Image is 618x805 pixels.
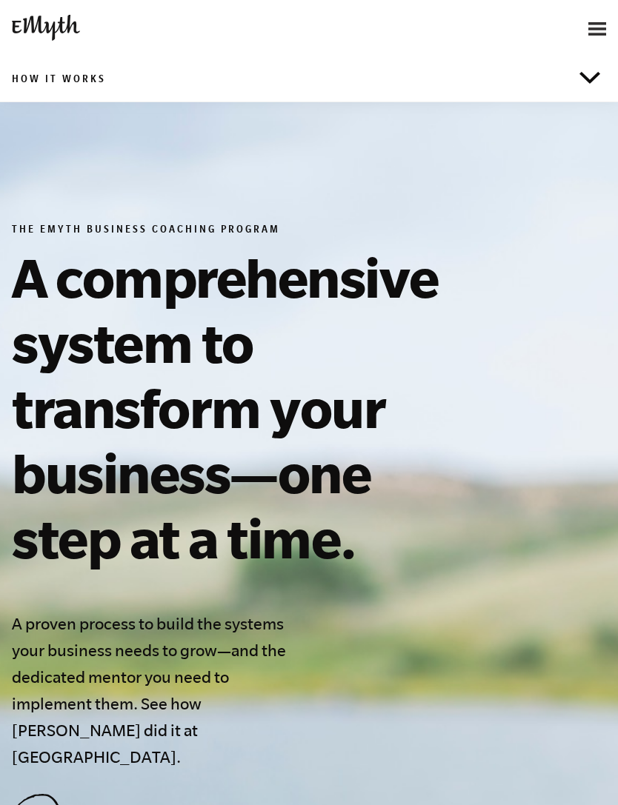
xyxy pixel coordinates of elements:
img: Open [579,72,600,84]
img: Open Menu [588,22,606,36]
h1: A comprehensive system to transform your business—one step at a time. [12,244,488,570]
iframe: Embedded CTA [415,13,571,45]
h6: How it works [12,73,106,88]
h6: The EMyth Business Coaching Program [12,224,488,238]
iframe: Chat Widget [544,734,618,805]
h4: A proven process to build the systems your business needs to grow—and the dedicated mentor you ne... [12,610,296,770]
img: EMyth [12,15,80,41]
